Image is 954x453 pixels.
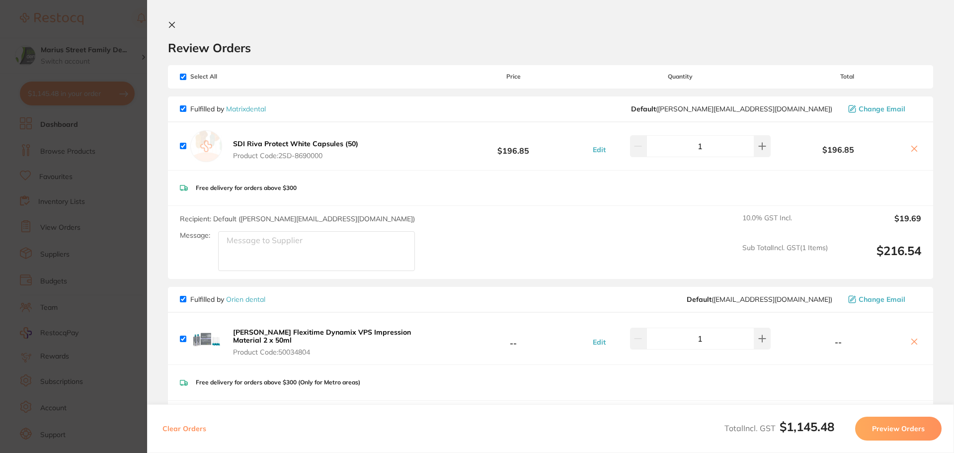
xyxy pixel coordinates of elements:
[168,40,933,55] h2: Review Orders
[687,295,832,303] span: sales@orien.com.au
[230,328,439,357] button: [PERSON_NAME] Flexitime Dynamix VPS Impression Material 2 x 50ml Product Code:50034804
[859,295,905,303] span: Change Email
[196,379,360,386] p: Free delivery for orders above $300 (Only for Metro areas)
[226,295,265,304] a: Orien dental
[233,348,436,356] span: Product Code: 50034804
[190,130,222,162] img: empty.jpg
[742,244,828,271] span: Sub Total Incl. GST ( 1 Items)
[773,73,921,80] span: Total
[196,184,297,191] p: Free delivery for orders above $300
[180,231,210,240] label: Message:
[855,417,942,441] button: Preview Orders
[180,73,279,80] span: Select All
[190,295,265,303] p: Fulfilled by
[590,338,609,347] button: Edit
[780,419,834,434] b: $1,145.48
[742,214,828,236] span: 10.0 % GST Incl.
[439,137,587,155] b: $196.85
[439,73,587,80] span: Price
[836,244,921,271] output: $216.54
[836,214,921,236] output: $19.69
[590,145,609,154] button: Edit
[233,328,411,345] b: [PERSON_NAME] Flexitime Dynamix VPS Impression Material 2 x 50ml
[226,104,266,113] a: Matrixdental
[190,105,266,113] p: Fulfilled by
[180,214,415,223] span: Recipient: Default ( [PERSON_NAME][EMAIL_ADDRESS][DOMAIN_NAME] )
[190,323,222,355] img: NWduMGU2aA
[773,145,903,154] b: $196.85
[631,105,832,113] span: peter@matrixdental.com.au
[159,417,209,441] button: Clear Orders
[687,295,712,304] b: Default
[859,105,905,113] span: Change Email
[773,338,903,347] b: --
[233,152,358,160] span: Product Code: 2SD-8690000
[439,330,587,348] b: --
[845,295,921,304] button: Change Email
[631,104,656,113] b: Default
[588,73,773,80] span: Quantity
[230,139,361,160] button: SDI Riva Protect White Capsules (50) Product Code:2SD-8690000
[724,423,834,433] span: Total Incl. GST
[233,139,358,148] b: SDI Riva Protect White Capsules (50)
[845,104,921,113] button: Change Email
